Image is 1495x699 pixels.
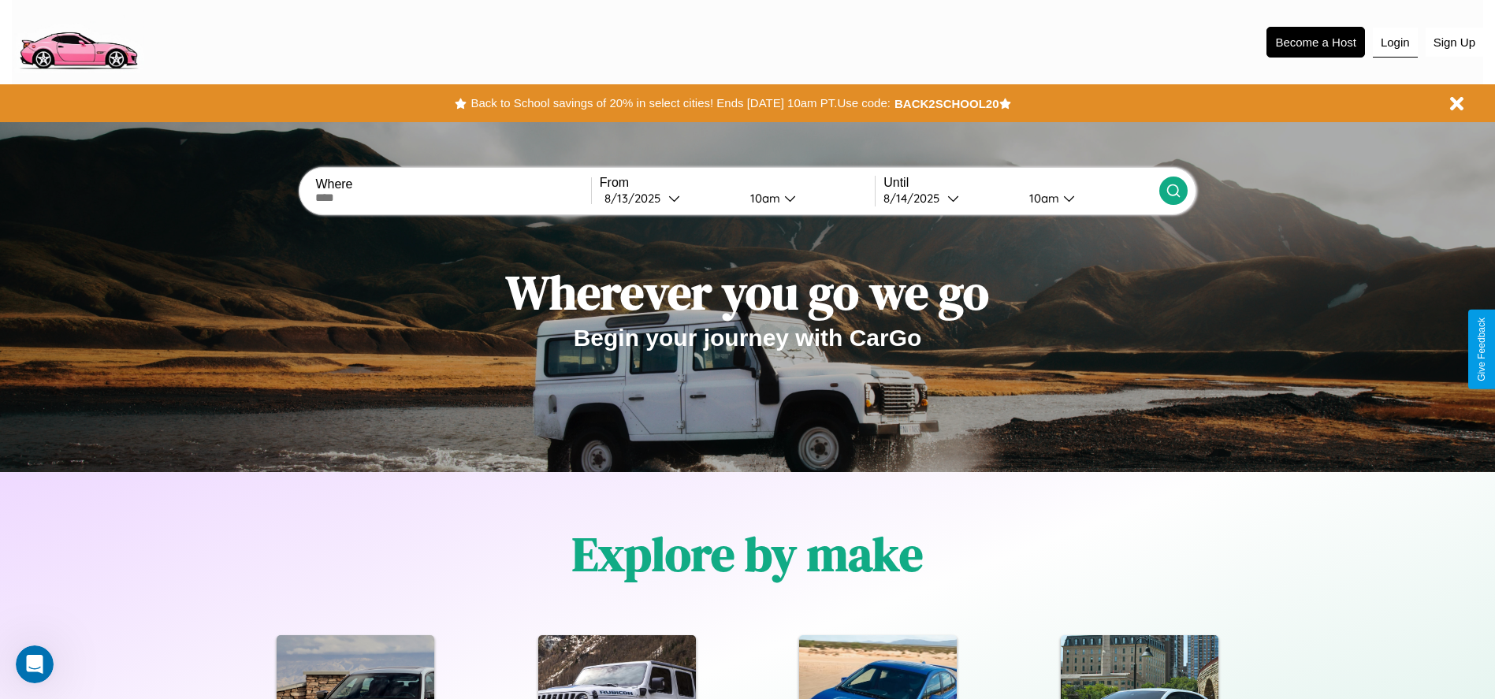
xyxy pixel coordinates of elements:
label: Where [315,177,590,191]
div: Give Feedback [1476,318,1487,381]
iframe: Intercom live chat [16,645,54,683]
button: Login [1373,28,1418,58]
img: logo [12,8,144,73]
button: Sign Up [1426,28,1483,57]
button: 8/13/2025 [600,190,738,206]
label: Until [883,176,1158,190]
div: 8 / 14 / 2025 [883,191,947,206]
div: 8 / 13 / 2025 [604,191,668,206]
label: From [600,176,875,190]
div: 10am [1021,191,1063,206]
button: 10am [1017,190,1159,206]
button: Become a Host [1266,27,1365,58]
h1: Explore by make [572,522,923,586]
div: 10am [742,191,784,206]
button: 10am [738,190,876,206]
button: Back to School savings of 20% in select cities! Ends [DATE] 10am PT.Use code: [467,92,894,114]
b: BACK2SCHOOL20 [894,97,999,110]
